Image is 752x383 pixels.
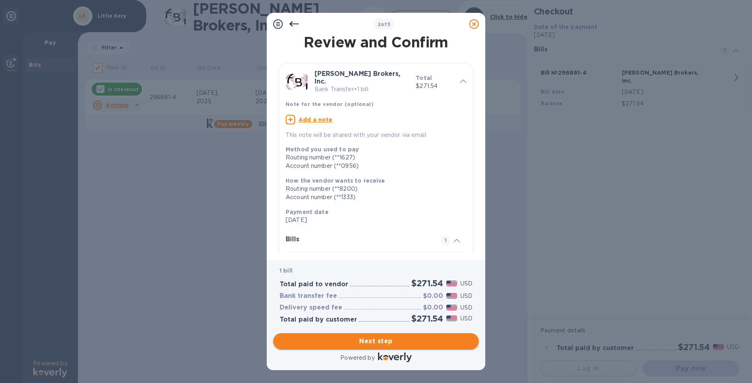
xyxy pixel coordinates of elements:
[411,278,443,288] h2: $271.54
[280,281,348,288] h3: Total paid to vendor
[378,352,412,362] img: Logo
[280,292,337,300] h3: Bank transfer fee
[286,209,329,215] b: Payment date
[340,354,374,362] p: Powered by
[280,336,472,346] span: Next step
[286,193,460,202] div: Account number (**1333)
[315,70,400,85] b: [PERSON_NAME] Brokers, Inc.
[378,21,381,27] span: 2
[460,304,472,312] p: USD
[460,292,472,300] p: USD
[286,131,466,139] p: This note will be shared with your vendor via email
[416,75,432,81] b: Total
[280,316,357,324] h3: Total paid by customer
[286,216,460,224] p: [DATE]
[298,116,333,123] u: Add a note
[315,85,409,94] p: Bank Transfer • 1 bill
[446,293,457,299] img: USD
[446,305,457,310] img: USD
[286,162,460,170] div: Account number (**0956)
[446,281,457,286] img: USD
[286,146,359,153] b: Method you used to pay
[273,333,479,349] button: Next step
[423,292,443,300] h3: $0.00
[411,314,443,324] h2: $271.54
[280,304,342,312] h3: Delivery speed fee
[441,236,450,245] span: 1
[286,236,431,243] h3: Bills
[286,70,466,139] div: [PERSON_NAME] Brokers, Inc.Bank Transfer•1 billTotal$271.54Note for the vendor (optional)Add a no...
[446,316,457,321] img: USD
[286,101,374,107] b: Note for the vendor (optional)
[460,314,472,323] p: USD
[280,267,292,274] b: 1 bill
[378,21,391,27] b: of 3
[286,177,385,184] b: How the vendor wants to receive
[460,279,472,288] p: USD
[423,304,443,312] h3: $0.00
[286,153,460,162] div: Routing number (**1627)
[416,82,454,90] p: $271.54
[277,34,475,51] h1: Review and Confirm
[286,185,460,193] div: Routing number (**8200)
